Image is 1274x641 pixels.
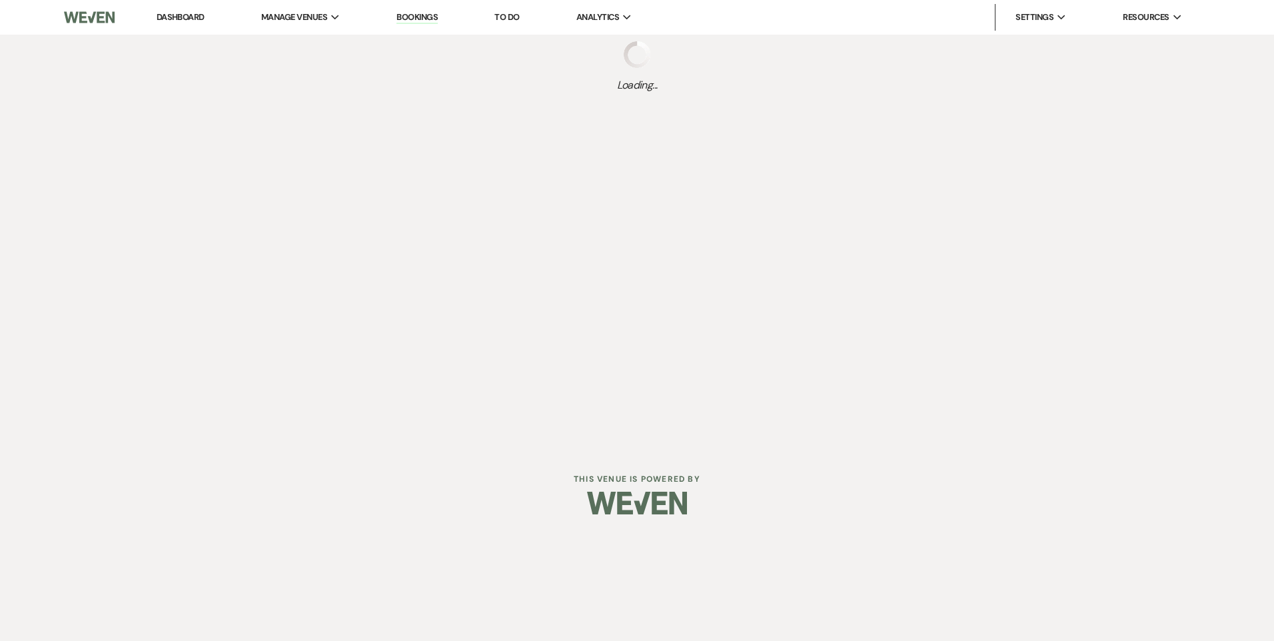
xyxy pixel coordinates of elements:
img: Weven Logo [64,3,115,31]
span: Settings [1015,11,1053,24]
img: Weven Logo [587,480,687,526]
span: Manage Venues [261,11,327,24]
a: To Do [494,11,519,23]
span: Analytics [576,11,619,24]
img: loading spinner [624,41,650,68]
span: Loading... [617,77,658,93]
a: Bookings [396,11,438,24]
a: Dashboard [157,11,205,23]
span: Resources [1123,11,1169,24]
